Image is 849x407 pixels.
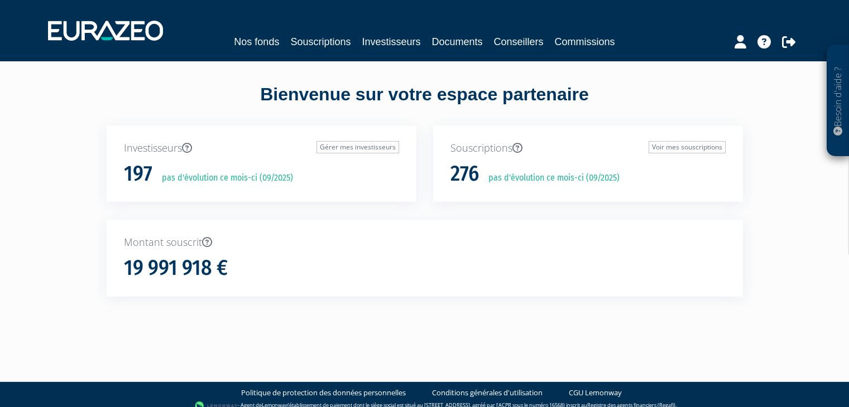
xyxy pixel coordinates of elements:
a: Souscriptions [290,34,351,50]
p: pas d'évolution ce mois-ci (09/2025) [481,172,620,185]
p: Investisseurs [124,141,399,156]
a: Documents [432,34,483,50]
img: 1732889491-logotype_eurazeo_blanc_rvb.png [48,21,163,41]
a: CGU Lemonway [569,387,622,398]
a: Politique de protection des données personnelles [241,387,406,398]
a: Gérer mes investisseurs [316,141,399,153]
h1: 276 [450,162,479,186]
a: Investisseurs [362,34,420,50]
a: Conditions générales d'utilisation [432,387,543,398]
h1: 197 [124,162,152,186]
a: Voir mes souscriptions [649,141,726,153]
p: Besoin d'aide ? [832,51,845,151]
p: Montant souscrit [124,235,726,250]
a: Nos fonds [234,34,279,50]
p: Souscriptions [450,141,726,156]
a: Commissions [555,34,615,50]
p: pas d'évolution ce mois-ci (09/2025) [154,172,293,185]
a: Conseillers [494,34,544,50]
div: Bienvenue sur votre espace partenaire [98,82,751,125]
h1: 19 991 918 € [124,256,228,280]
